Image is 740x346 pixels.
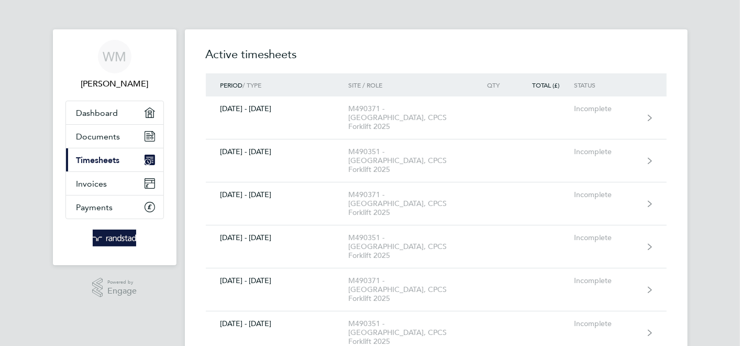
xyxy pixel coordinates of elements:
a: Go to home page [65,230,164,246]
a: [DATE] - [DATE]M490371 - [GEOGRAPHIC_DATA], CPCS Forklift 2025Incomplete [206,182,667,225]
h2: Active timesheets [206,46,667,73]
div: M490351 - [GEOGRAPHIC_DATA], CPCS Forklift 2025 [348,233,468,260]
div: Incomplete [574,104,638,113]
div: Incomplete [574,147,638,156]
a: [DATE] - [DATE]M490371 - [GEOGRAPHIC_DATA], CPCS Forklift 2025Incomplete [206,96,667,139]
div: Status [574,81,638,89]
a: Timesheets [66,148,163,171]
a: [DATE] - [DATE]M490371 - [GEOGRAPHIC_DATA], CPCS Forklift 2025Incomplete [206,268,667,311]
span: Dashboard [76,108,118,118]
a: Documents [66,125,163,148]
span: Wayne Millward [65,78,164,90]
div: [DATE] - [DATE] [206,233,349,242]
div: [DATE] - [DATE] [206,147,349,156]
div: Incomplete [574,233,638,242]
div: Incomplete [574,319,638,328]
a: Powered byEngage [92,278,137,298]
nav: Main navigation [53,29,176,265]
div: M490351 - [GEOGRAPHIC_DATA], CPCS Forklift 2025 [348,147,468,174]
div: [DATE] - [DATE] [206,104,349,113]
a: [DATE] - [DATE]M490351 - [GEOGRAPHIC_DATA], CPCS Forklift 2025Incomplete [206,225,667,268]
a: Dashboard [66,101,163,124]
a: [DATE] - [DATE]M490351 - [GEOGRAPHIC_DATA], CPCS Forklift 2025Incomplete [206,139,667,182]
div: Qty [468,81,514,89]
a: WM[PERSON_NAME] [65,40,164,90]
span: WM [103,50,126,63]
a: Payments [66,196,163,219]
img: randstad-logo-retina.png [93,230,136,246]
div: [DATE] - [DATE] [206,190,349,199]
div: Site / Role [348,81,468,89]
div: M490351 - [GEOGRAPHIC_DATA], CPCS Forklift 2025 [348,319,468,346]
span: Payments [76,202,113,212]
div: Incomplete [574,276,638,285]
div: [DATE] - [DATE] [206,319,349,328]
div: M490371 - [GEOGRAPHIC_DATA], CPCS Forklift 2025 [348,190,468,217]
div: Total (£) [514,81,574,89]
span: Period [220,81,243,89]
a: Invoices [66,172,163,195]
span: Engage [107,287,137,296]
div: Incomplete [574,190,638,199]
span: Powered by [107,278,137,287]
div: / Type [206,81,349,89]
span: Documents [76,132,120,142]
span: Invoices [76,179,107,189]
div: M490371 - [GEOGRAPHIC_DATA], CPCS Forklift 2025 [348,104,468,131]
div: M490371 - [GEOGRAPHIC_DATA], CPCS Forklift 2025 [348,276,468,303]
span: Timesheets [76,155,120,165]
div: [DATE] - [DATE] [206,276,349,285]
